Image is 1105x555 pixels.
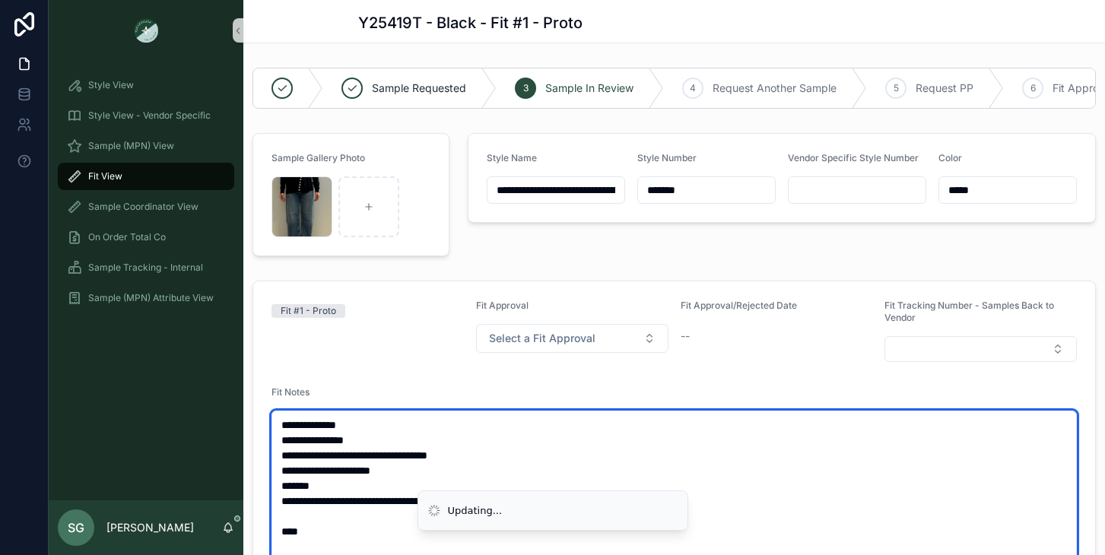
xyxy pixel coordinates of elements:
[134,18,158,43] img: App logo
[690,82,696,94] span: 4
[58,102,234,129] a: Style View - Vendor Specific
[489,331,595,346] span: Select a Fit Approval
[523,82,529,94] span: 3
[58,71,234,99] a: Style View
[487,152,537,163] span: Style Name
[58,132,234,160] a: Sample (MPN) View
[916,81,973,96] span: Request PP
[271,152,365,163] span: Sample Gallery Photo
[637,152,697,163] span: Style Number
[58,254,234,281] a: Sample Tracking - Internal
[58,284,234,312] a: Sample (MPN) Attribute View
[681,328,690,344] span: --
[88,231,166,243] span: On Order Total Co
[281,304,336,318] div: Fit #1 - Proto
[372,81,466,96] span: Sample Requested
[88,109,211,122] span: Style View - Vendor Specific
[681,300,797,311] span: Fit Approval/Rejected Date
[88,79,134,91] span: Style View
[106,520,194,535] p: [PERSON_NAME]
[358,12,583,33] h1: Y25419T - Black - Fit #1 - Proto
[88,262,203,274] span: Sample Tracking - Internal
[88,140,174,152] span: Sample (MPN) View
[58,193,234,220] a: Sample Coordinator View
[713,81,837,96] span: Request Another Sample
[938,152,962,163] span: Color
[884,336,1077,362] button: Select Button
[88,292,214,304] span: Sample (MPN) Attribute View
[58,163,234,190] a: Fit View
[448,503,503,519] div: Updating...
[476,300,529,311] span: Fit Approval
[545,81,633,96] span: Sample In Review
[476,324,668,353] button: Select Button
[1030,82,1036,94] span: 6
[271,386,310,398] span: Fit Notes
[894,82,899,94] span: 5
[88,201,198,213] span: Sample Coordinator View
[884,300,1054,323] span: Fit Tracking Number - Samples Back to Vendor
[68,519,84,537] span: SG
[58,224,234,251] a: On Order Total Co
[88,170,122,182] span: Fit View
[49,61,243,331] div: scrollable content
[788,152,919,163] span: Vendor Specific Style Number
